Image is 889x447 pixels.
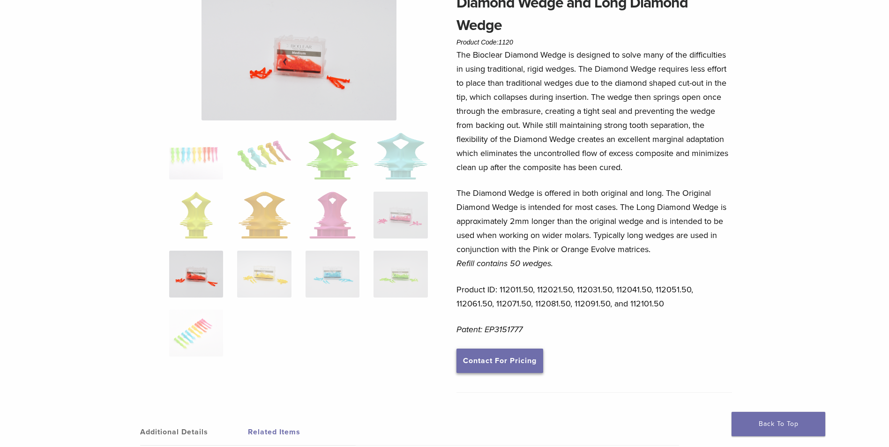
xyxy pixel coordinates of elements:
[374,192,427,238] img: Diamond Wedge and Long Diamond Wedge - Image 8
[237,251,291,298] img: Diamond Wedge and Long Diamond Wedge - Image 10
[456,186,732,270] p: The Diamond Wedge is offered in both original and long. The Original Diamond Wedge is intended fo...
[169,251,223,298] img: Diamond Wedge and Long Diamond Wedge - Image 9
[456,283,732,311] p: Product ID: 112011.50, 112021.50, 112031.50, 112041.50, 112051.50, 112061.50, 112071.50, 112081.5...
[309,192,356,238] img: Diamond Wedge and Long Diamond Wedge - Image 7
[306,133,359,179] img: Diamond Wedge and Long Diamond Wedge - Image 3
[456,48,732,174] p: The Bioclear Diamond Wedge is designed to solve many of the difficulties in using traditional, ri...
[179,192,213,238] img: Diamond Wedge and Long Diamond Wedge - Image 5
[456,324,523,335] em: Patent: EP3151777
[239,192,291,238] img: Diamond Wedge and Long Diamond Wedge - Image 6
[140,419,248,445] a: Additional Details
[374,133,427,179] img: Diamond Wedge and Long Diamond Wedge - Image 4
[456,38,513,46] span: Product Code:
[169,133,223,179] img: DSC_0187_v3-1920x1218-1-324x324.png
[306,251,359,298] img: Diamond Wedge and Long Diamond Wedge - Image 11
[169,310,223,357] img: Diamond Wedge and Long Diamond Wedge - Image 13
[374,251,427,298] img: Diamond Wedge and Long Diamond Wedge - Image 12
[732,412,825,436] a: Back To Top
[456,258,553,268] em: Refill contains 50 wedges.
[499,38,513,46] span: 1120
[456,349,543,373] a: Contact For Pricing
[237,133,291,179] img: Diamond Wedge and Long Diamond Wedge - Image 2
[248,419,356,445] a: Related Items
